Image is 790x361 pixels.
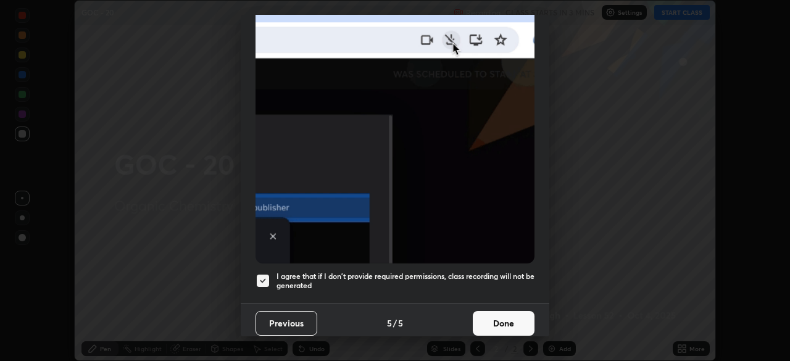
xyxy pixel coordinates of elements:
[276,272,534,291] h5: I agree that if I don't provide required permissions, class recording will not be generated
[473,311,534,336] button: Done
[387,317,392,330] h4: 5
[398,317,403,330] h4: 5
[393,317,397,330] h4: /
[256,311,317,336] button: Previous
